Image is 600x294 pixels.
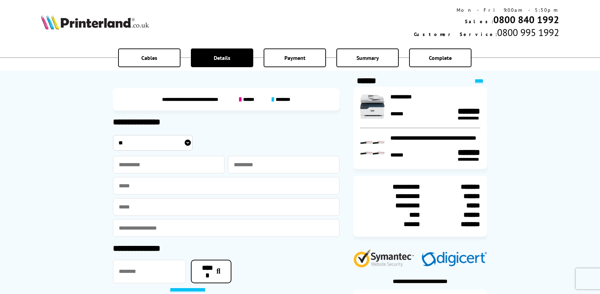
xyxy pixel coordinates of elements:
span: Customer Service: [414,31,497,37]
a: 0800 840 1992 [493,13,559,26]
span: 0800 995 1992 [497,26,559,39]
span: Complete [429,54,452,61]
span: Payment [284,54,306,61]
span: Sales: [465,18,493,25]
div: Mon - Fri 9:00am - 5:30pm [414,7,559,13]
span: Summary [356,54,379,61]
span: Cables [141,54,157,61]
span: Details [214,54,230,61]
img: Printerland Logo [41,15,149,30]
